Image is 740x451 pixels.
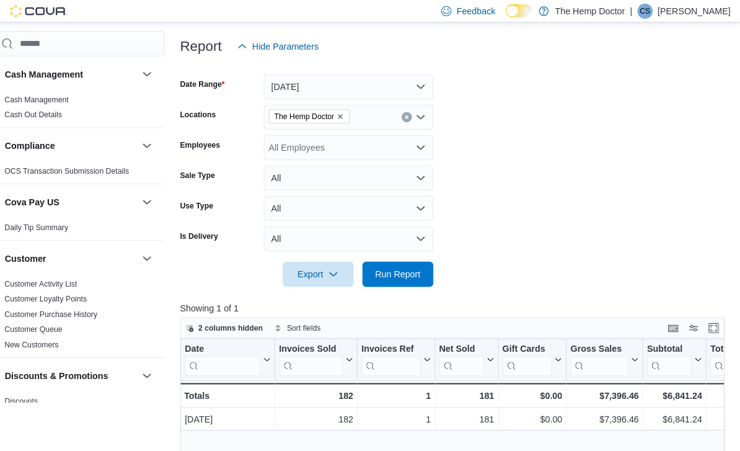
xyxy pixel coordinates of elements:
button: Customer [20,248,149,260]
div: Invoices Sold [288,337,351,368]
h3: Cova Pay US [20,192,73,205]
span: Hide Parameters [262,39,327,51]
button: Cash Management [152,66,167,81]
h3: Discounts & Promotions [20,362,121,375]
button: Display options [687,314,702,329]
button: Hide Parameters [242,33,332,58]
img: Cova [25,5,81,17]
span: The Hemp Doctor [284,108,343,120]
button: Clear input [408,110,418,120]
div: [DATE] [196,404,280,419]
p: Showing 1 of 1 [192,296,730,308]
label: Locations [192,107,227,117]
div: Gift Card Sales [506,337,555,368]
button: Date [196,337,280,368]
div: 182 [288,380,361,395]
button: All [273,162,439,187]
div: Totals [195,380,280,395]
button: Run Report [370,256,439,281]
div: Gross Sales [573,337,630,349]
a: New Customers [20,334,73,342]
button: All [273,221,439,246]
div: Cova Pay US [10,216,177,236]
div: $7,396.46 [573,380,640,395]
input: Dark Mode [510,4,536,17]
div: 181 [444,380,498,395]
label: Employees [192,137,231,147]
div: Gross Sales [573,337,630,368]
div: 1 [369,404,436,419]
label: Date Range [192,78,236,87]
button: Invoices Ref [369,337,436,368]
a: Cash Out Details [20,109,76,117]
div: Compliance [10,161,177,181]
button: Cova Pay US [152,191,167,206]
button: Gift Cards [506,337,565,368]
label: Use Type [192,197,224,207]
button: Cova Pay US [20,192,149,205]
p: The Hemp Doctor [558,4,627,19]
div: Net Sold [444,337,488,368]
button: Keyboard shortcuts [667,314,682,329]
button: Open list of options [422,140,432,150]
a: Customer Queue [20,319,76,328]
span: CS [641,4,652,19]
button: Discounts & Promotions [20,362,149,375]
button: Export [292,256,361,281]
label: Sale Type [192,167,226,177]
h3: Compliance [20,137,69,150]
div: Net Sold [444,337,488,349]
div: $0.00 [507,404,566,419]
button: Invoices Sold [288,337,361,368]
div: 1 [369,380,436,395]
a: Cash Management [20,94,82,102]
div: Invoices Sold [288,337,351,349]
div: 182 [288,404,361,419]
span: Export [299,256,354,281]
button: Remove The Hemp Doctor from selection in this group [345,110,352,118]
h3: Report [192,38,232,53]
a: Customer Activity List [20,274,91,283]
div: Subtotal [648,337,692,349]
div: $0.00 [506,380,565,395]
label: Is Delivery [192,226,229,236]
button: Gross Sales [573,337,640,368]
button: 2 columns hidden [192,314,278,329]
div: $7,396.46 [573,404,640,419]
span: 2 columns hidden [209,316,273,326]
button: Customer [152,246,167,261]
h3: Cash Management [20,67,97,79]
div: 181 [445,404,499,419]
button: Open list of options [422,110,432,120]
button: Subtotal [648,337,702,368]
div: Subtotal [648,337,692,368]
div: Discounts & Promotions [10,386,177,435]
div: Date [196,337,270,368]
button: Cash Management [20,67,149,79]
button: Compliance [20,137,149,150]
button: Enter fullscreen [707,314,721,329]
div: Cindy Shade [639,4,654,19]
a: OCS Transaction Submission Details [20,164,142,172]
span: Sort fields [296,316,329,326]
div: Gift Cards [506,337,555,349]
div: $6,841.24 [648,404,702,419]
div: Invoices Ref [369,337,426,368]
span: Feedback [462,5,500,17]
h3: Customer [20,248,60,260]
a: Customer Purchase History [20,304,111,313]
span: The Hemp Doctor [278,107,358,121]
div: Invoices Ref [369,337,426,349]
button: Sort fields [279,314,334,329]
div: Cash Management [10,91,177,125]
div: Customer [10,271,177,351]
p: [PERSON_NAME] [659,4,730,19]
a: Daily Tip Summary [20,219,82,228]
a: Discounts [20,389,53,398]
button: Discounts & Promotions [152,361,167,376]
span: Dark Mode [510,17,511,18]
button: All [273,192,439,217]
span: Run Report [382,262,427,275]
button: Net Sold [444,337,498,368]
button: Compliance [152,136,167,151]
